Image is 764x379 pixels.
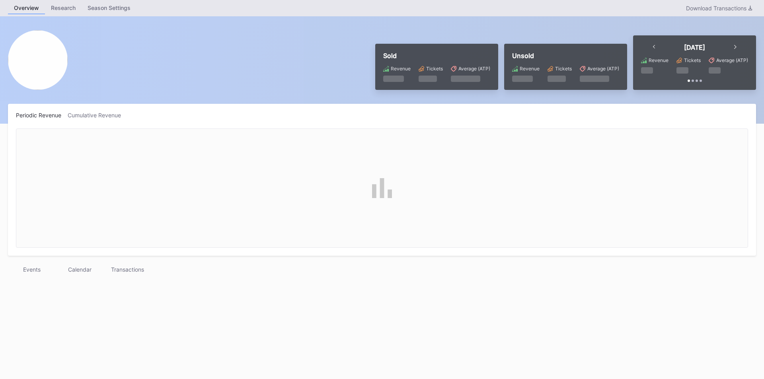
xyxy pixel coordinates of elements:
div: Events [8,264,56,275]
div: Average (ATP) [587,66,619,72]
div: Periodic Revenue [16,112,68,119]
a: Overview [8,2,45,14]
a: Season Settings [82,2,136,14]
button: Download Transactions [682,3,756,14]
div: Revenue [649,57,668,63]
div: Tickets [426,66,443,72]
div: Transactions [103,264,151,275]
div: Tickets [555,66,572,72]
div: [DATE] [684,43,705,51]
div: Sold [383,52,490,60]
div: Calendar [56,264,103,275]
div: Cumulative Revenue [68,112,127,119]
div: Revenue [520,66,540,72]
div: Download Transactions [686,5,752,12]
div: Revenue [391,66,411,72]
div: Average (ATP) [458,66,490,72]
a: Research [45,2,82,14]
div: Tickets [684,57,701,63]
div: Average (ATP) [716,57,748,63]
div: Unsold [512,52,619,60]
